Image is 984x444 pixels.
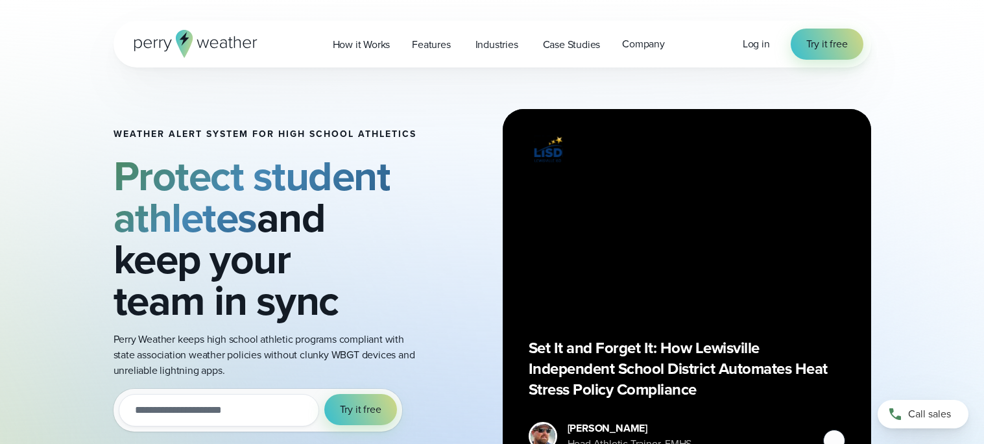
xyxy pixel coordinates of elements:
[878,400,968,428] a: Call sales
[412,37,450,53] span: Features
[475,37,518,53] span: Industries
[114,145,390,248] strong: Protect student athletes
[114,155,417,321] h2: and keep your team in sync
[532,31,612,58] a: Case Studies
[806,36,848,52] span: Try it free
[568,421,692,436] div: [PERSON_NAME]
[743,36,770,51] span: Log in
[114,129,417,140] h1: Weather Alert System for High School Athletics
[324,394,397,425] button: Try it free
[114,332,417,378] p: Perry Weather keeps high school athletic programs compliant with state association weather polici...
[908,406,951,422] span: Call sales
[622,36,665,52] span: Company
[543,37,601,53] span: Case Studies
[791,29,863,60] a: Try it free
[322,31,402,58] a: How it Works
[743,36,770,52] a: Log in
[340,402,381,417] span: Try it free
[529,338,845,400] p: Set It and Forget It: How Lewisville Independent School District Automates Heat Stress Policy Com...
[529,135,568,164] img: Lewisville ISD logo
[333,37,390,53] span: How it Works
